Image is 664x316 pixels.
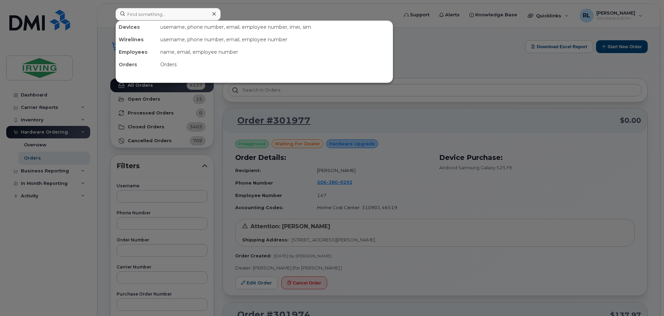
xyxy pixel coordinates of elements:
div: Employees [116,46,158,58]
div: username, phone number, email, employee number [158,33,393,46]
div: Wirelines [116,33,158,46]
div: username, phone number, email, employee number, imei, sim [158,21,393,33]
div: Devices [116,21,158,33]
div: name, email, employee number [158,46,393,58]
div: Orders [158,58,393,71]
div: Orders [116,58,158,71]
